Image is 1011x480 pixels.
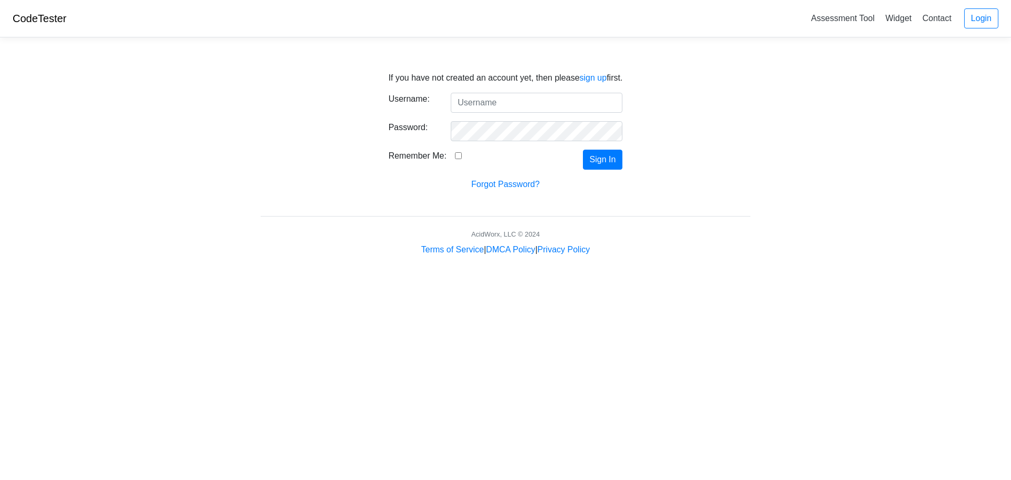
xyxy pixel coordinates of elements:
a: Contact [918,9,956,27]
a: Terms of Service [421,245,484,254]
input: Username [451,93,622,113]
button: Sign In [583,150,623,170]
a: Login [964,8,998,28]
p: If you have not created an account yet, then please first. [389,72,623,84]
a: Forgot Password? [471,180,540,189]
div: AcidWorx, LLC © 2024 [471,229,540,239]
label: Password: [381,121,443,137]
a: Privacy Policy [538,245,590,254]
a: CodeTester [13,13,66,24]
label: Remember Me: [389,150,447,162]
a: Widget [881,9,916,27]
a: DMCA Policy [486,245,535,254]
label: Username: [381,93,443,109]
a: Assessment Tool [807,9,879,27]
a: sign up [580,73,607,82]
div: | | [421,243,590,256]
